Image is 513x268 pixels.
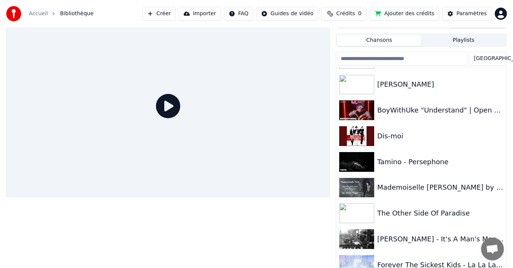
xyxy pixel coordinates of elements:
span: Crédits [336,10,355,17]
button: Ajouter des crédits [370,7,439,21]
button: Playlists [421,35,506,46]
button: Importer [179,7,221,21]
img: youka [6,6,21,21]
button: FAQ [224,7,253,21]
button: Paramètres [442,7,492,21]
div: Mademoiselle [PERSON_NAME] by [PERSON_NAME] [377,182,503,193]
div: The Other Side Of Paradise [377,208,503,219]
div: BoyWithUke "Understand" | Open Mic [377,105,503,116]
div: Dis-moi [377,131,503,141]
a: Ouvrir le chat [481,238,504,260]
button: Guides de vidéo [256,7,318,21]
button: Crédits0 [321,7,367,21]
div: Paramètres [456,10,487,17]
div: [PERSON_NAME] - It's A Man's Man's Man's World @TKStudio [377,234,503,244]
a: Accueil [29,10,48,17]
nav: breadcrumb [29,10,94,17]
div: [PERSON_NAME] [377,79,503,90]
div: Tamino - Persephone [377,157,503,167]
button: Chansons [337,35,421,46]
button: Créer [142,7,176,21]
span: 0 [358,10,362,17]
span: Bibliothèque [60,10,94,17]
